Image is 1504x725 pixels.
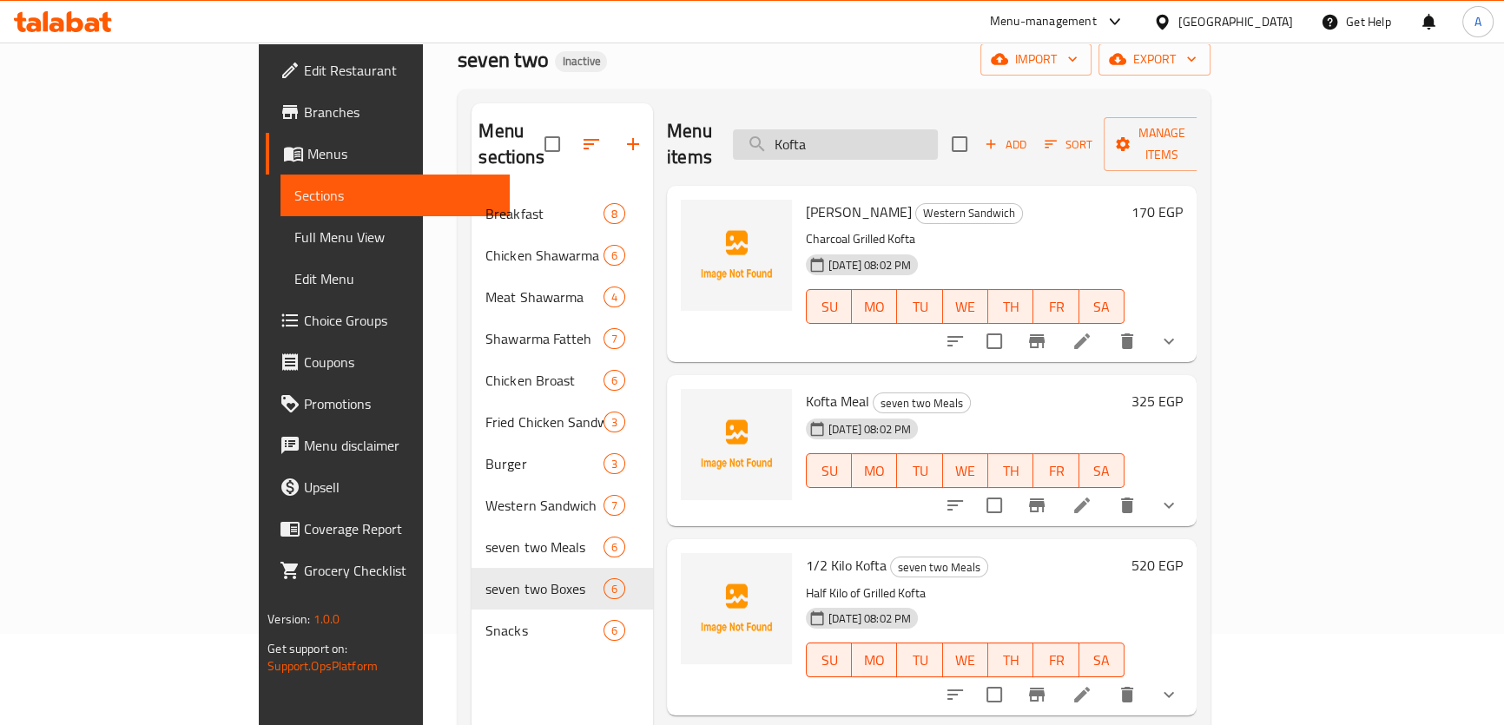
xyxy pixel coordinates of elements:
[1148,484,1190,526] button: show more
[267,637,347,660] span: Get support on:
[294,185,496,206] span: Sections
[995,458,1026,484] span: TH
[1148,674,1190,715] button: show more
[555,54,607,69] span: Inactive
[604,581,624,597] span: 6
[806,228,1125,250] p: Charcoal Grilled Kofta
[472,443,653,484] div: Burger3
[294,268,496,289] span: Edit Menu
[934,674,976,715] button: sort-choices
[1106,484,1148,526] button: delete
[266,508,510,550] a: Coverage Report
[982,135,1029,155] span: Add
[1040,458,1072,484] span: FR
[604,578,625,599] div: items
[304,102,496,122] span: Branches
[485,370,603,391] span: Chicken Broast
[307,143,496,164] span: Menus
[604,537,625,557] div: items
[304,518,496,539] span: Coverage Report
[604,206,624,222] span: 8
[304,477,496,498] span: Upsell
[814,648,845,673] span: SU
[988,289,1033,324] button: TH
[950,458,981,484] span: WE
[943,289,988,324] button: WE
[1033,131,1104,158] span: Sort items
[485,203,603,224] span: Breakfast
[266,300,510,341] a: Choice Groups
[304,352,496,372] span: Coupons
[1086,458,1118,484] span: SA
[604,370,625,391] div: items
[472,568,653,610] div: seven two Boxes6
[821,610,918,627] span: [DATE] 08:02 PM
[472,610,653,651] div: Snacks6
[1016,674,1058,715] button: Branch-specific-item
[1178,12,1293,31] div: [GEOGRAPHIC_DATA]
[1131,200,1183,224] h6: 170 EGP
[1106,674,1148,715] button: delete
[485,245,603,266] span: Chicken Shawarma
[304,393,496,414] span: Promotions
[806,289,852,324] button: SU
[604,289,624,306] span: 4
[852,289,897,324] button: MO
[313,608,340,630] span: 1.0.0
[978,131,1033,158] span: Add item
[266,49,510,91] a: Edit Restaurant
[604,331,624,347] span: 7
[1086,648,1118,673] span: SA
[1040,294,1072,320] span: FR
[1158,495,1179,516] svg: Show Choices
[1079,453,1125,488] button: SA
[304,435,496,456] span: Menu disclaimer
[485,495,603,516] div: Western Sandwich
[1072,331,1092,352] a: Edit menu item
[980,43,1092,76] button: import
[1158,331,1179,352] svg: Show Choices
[604,620,625,641] div: items
[266,550,510,591] a: Grocery Checklist
[806,552,887,578] span: 1/2 Kilo Kofta
[934,484,976,526] button: sort-choices
[1033,643,1079,677] button: FR
[995,294,1026,320] span: TH
[859,458,890,484] span: MO
[873,392,971,413] div: seven two Meals
[1016,484,1058,526] button: Branch-specific-item
[280,175,510,216] a: Sections
[266,341,510,383] a: Coupons
[472,186,653,658] nav: Menu sections
[874,393,970,413] span: seven two Meals
[950,648,981,673] span: WE
[304,310,496,331] span: Choice Groups
[485,537,603,557] div: seven two Meals
[472,234,653,276] div: Chicken Shawarma6
[485,578,603,599] span: seven two Boxes
[1033,289,1079,324] button: FR
[814,294,845,320] span: SU
[280,258,510,300] a: Edit Menu
[472,401,653,443] div: Fried Chicken Sandwish3
[485,620,603,641] div: Snacks
[1016,320,1058,362] button: Branch-specific-item
[485,412,603,432] span: Fried Chicken Sandwish
[1040,131,1097,158] button: Sort
[612,123,654,165] button: Add section
[978,131,1033,158] button: Add
[485,287,603,307] span: Meat Shawarma
[604,412,625,432] div: items
[1079,289,1125,324] button: SA
[604,453,625,474] div: items
[943,453,988,488] button: WE
[806,583,1125,604] p: Half Kilo of Grilled Kofta
[266,91,510,133] a: Branches
[267,655,378,677] a: Support.OpsPlatform
[806,453,852,488] button: SU
[472,359,653,401] div: Chicken Broast6
[1079,643,1125,677] button: SA
[681,553,792,664] img: 1/2 Kilo Kofta
[859,294,890,320] span: MO
[904,458,935,484] span: TU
